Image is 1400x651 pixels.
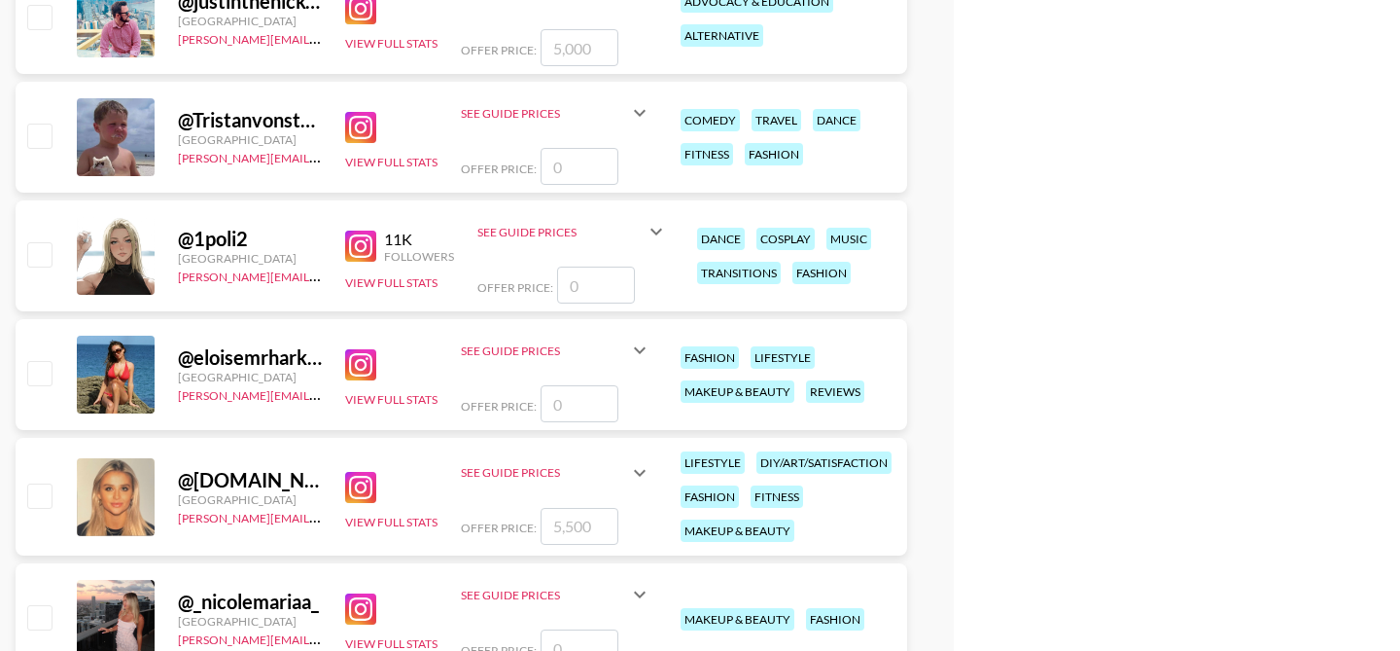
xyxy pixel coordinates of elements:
[751,486,803,508] div: fitness
[557,267,635,304] input: 0
[681,24,763,47] div: alternative
[477,208,668,255] div: See Guide Prices
[477,280,553,295] span: Offer Price:
[681,520,794,542] div: makeup & beauty
[756,228,815,250] div: cosplay
[541,29,618,66] input: 5,000
[178,614,322,629] div: [GEOGRAPHIC_DATA]
[461,162,537,176] span: Offer Price:
[178,468,322,492] div: @ [DOMAIN_NAME]
[756,452,892,474] div: diy/art/satisfaction
[178,14,322,28] div: [GEOGRAPHIC_DATA]
[806,380,864,403] div: reviews
[826,228,871,250] div: music
[178,590,322,614] div: @ _nicolemariaa_
[178,266,558,284] a: [PERSON_NAME][EMAIL_ADDRESS][PERSON_NAME][DOMAIN_NAME]
[345,112,376,143] img: Instagram
[461,106,628,121] div: See Guide Prices
[745,143,803,165] div: fashion
[681,143,733,165] div: fitness
[178,108,322,132] div: @ Tristanvonstaden
[461,465,628,480] div: See Guide Prices
[461,450,651,496] div: See Guide Prices
[178,132,322,147] div: [GEOGRAPHIC_DATA]
[345,275,437,290] button: View Full Stats
[751,346,815,369] div: lifestyle
[461,521,537,535] span: Offer Price:
[178,370,322,384] div: [GEOGRAPHIC_DATA]
[345,636,437,651] button: View Full Stats
[792,262,851,284] div: fashion
[178,251,322,266] div: [GEOGRAPHIC_DATA]
[681,380,794,403] div: makeup & beauty
[384,249,454,264] div: Followers
[461,90,651,136] div: See Guide Prices
[461,399,537,414] span: Offer Price:
[681,109,740,131] div: comedy
[697,262,781,284] div: transitions
[681,346,739,369] div: fashion
[681,452,745,474] div: lifestyle
[345,349,376,380] img: Instagram
[681,608,794,631] div: makeup & beauty
[541,508,618,545] input: 5,500
[178,28,558,47] a: [PERSON_NAME][EMAIL_ADDRESS][PERSON_NAME][DOMAIN_NAME]
[806,608,864,631] div: fashion
[345,472,376,503] img: Instagram
[178,227,322,251] div: @ 1poli2
[345,515,437,529] button: View Full Stats
[384,230,454,249] div: 11K
[345,231,376,262] img: Instagram
[178,492,322,507] div: [GEOGRAPHIC_DATA]
[477,225,645,239] div: See Guide Prices
[178,147,558,165] a: [PERSON_NAME][EMAIL_ADDRESS][PERSON_NAME][DOMAIN_NAME]
[461,588,628,602] div: See Guide Prices
[541,148,618,185] input: 0
[752,109,801,131] div: travel
[461,43,537,57] span: Offer Price:
[345,155,437,169] button: View Full Stats
[345,594,376,625] img: Instagram
[345,36,437,51] button: View Full Stats
[541,385,618,422] input: 0
[681,486,739,508] div: fashion
[461,571,651,618] div: See Guide Prices
[178,629,558,647] a: [PERSON_NAME][EMAIL_ADDRESS][PERSON_NAME][DOMAIN_NAME]
[178,384,558,403] a: [PERSON_NAME][EMAIL_ADDRESS][PERSON_NAME][DOMAIN_NAME]
[697,228,745,250] div: dance
[345,392,437,407] button: View Full Stats
[178,345,322,370] div: @ eloisemrharkness
[461,344,628,358] div: See Guide Prices
[178,507,558,525] a: [PERSON_NAME][EMAIL_ADDRESS][PERSON_NAME][DOMAIN_NAME]
[461,327,651,374] div: See Guide Prices
[813,109,860,131] div: dance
